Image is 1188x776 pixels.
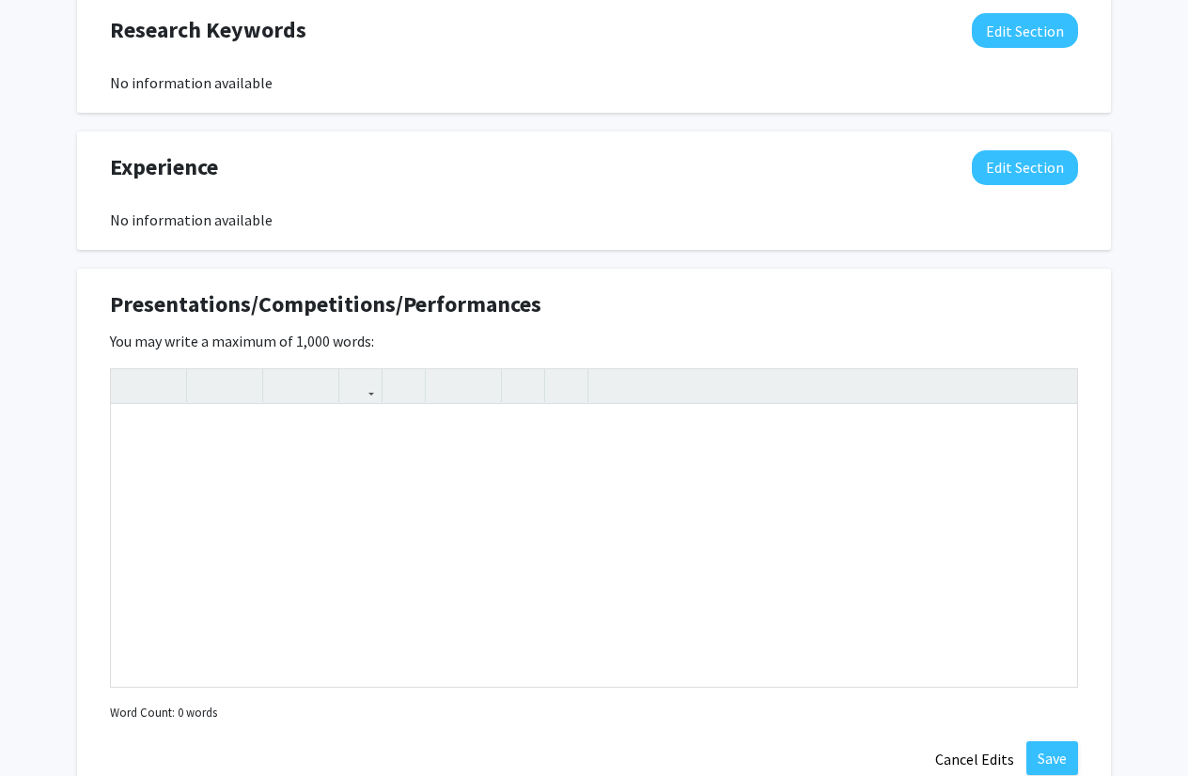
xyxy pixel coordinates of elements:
[14,691,80,762] iframe: Chat
[225,369,258,402] button: Emphasis (Ctrl + I)
[1039,369,1072,402] button: Fullscreen
[1026,741,1078,775] button: Save
[387,369,420,402] button: Insert Image
[110,13,306,47] span: Research Keywords
[463,369,496,402] button: Ordered list
[110,287,541,321] span: Presentations/Competitions/Performances
[972,150,1078,185] button: Edit Experience
[116,369,148,402] button: Undo (Ctrl + Z)
[111,405,1077,687] div: Note to users with screen readers: Please deactivate our accessibility plugin for this page as it...
[110,209,1078,231] div: No information available
[430,369,463,402] button: Unordered list
[110,704,217,722] small: Word Count: 0 words
[550,369,583,402] button: Insert horizontal rule
[301,369,334,402] button: Subscript
[110,71,1078,94] div: No information available
[344,369,377,402] button: Link
[148,369,181,402] button: Redo (Ctrl + Y)
[972,13,1078,48] button: Edit Research Keywords
[110,330,374,352] label: You may write a maximum of 1,000 words:
[192,369,225,402] button: Strong (Ctrl + B)
[507,369,539,402] button: Remove format
[110,150,218,184] span: Experience
[268,369,301,402] button: Superscript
